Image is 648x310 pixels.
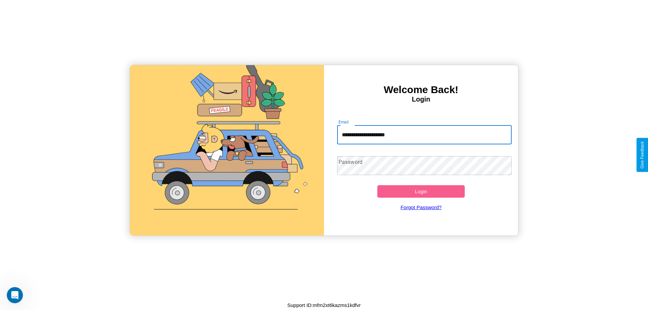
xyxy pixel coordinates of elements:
iframe: Intercom live chat [7,287,23,303]
h4: Login [324,95,518,103]
img: gif [130,65,324,235]
p: Support ID: mfm2xt6kazms1kdfvr [287,301,361,310]
div: Give Feedback [640,141,645,169]
a: Forgot Password? [334,198,509,217]
button: Login [377,185,465,198]
label: Email [339,119,349,125]
h3: Welcome Back! [324,84,518,95]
